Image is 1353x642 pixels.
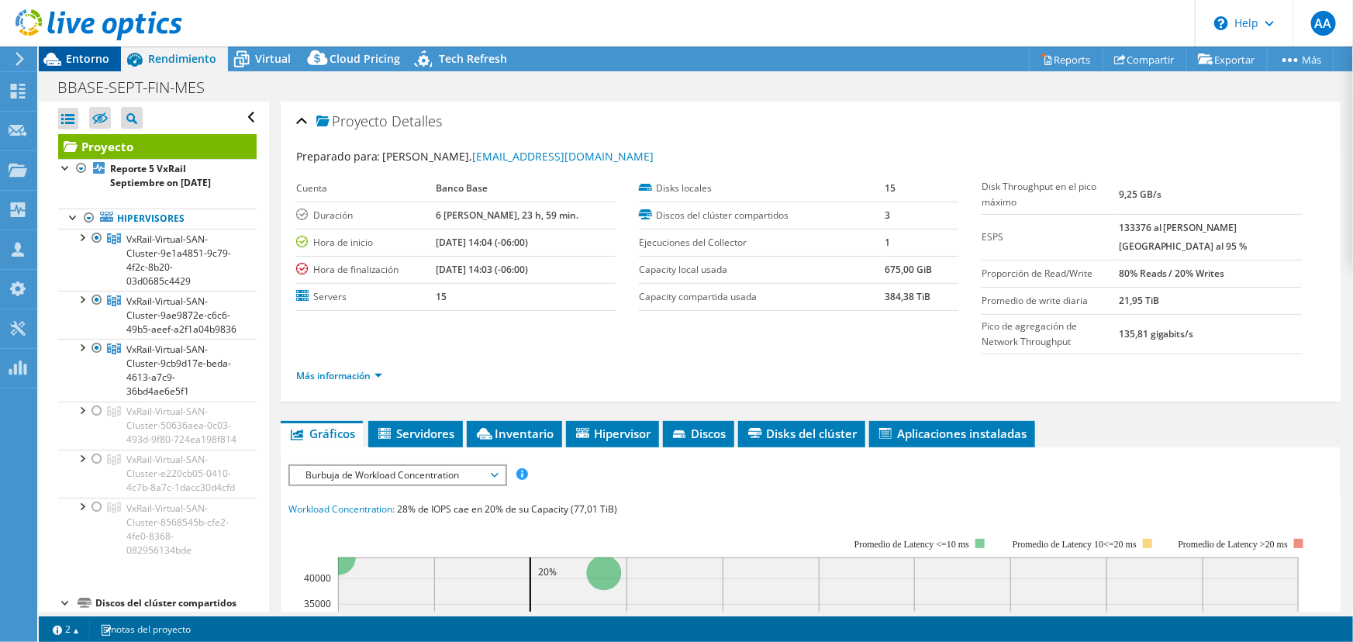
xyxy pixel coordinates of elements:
[1103,47,1187,71] a: Compartir
[854,539,969,550] tspan: Promedio de Latency <=10 ms
[877,426,1027,441] span: Aplicaciones instaladas
[304,597,331,610] text: 35000
[1119,267,1225,280] b: 80% Reads / 20% Writes
[296,289,436,305] label: Servers
[296,235,436,250] label: Hora de inicio
[126,295,236,336] span: VxRail-Virtual-SAN-Cluster-9ae9872e-c6c6-49b5-aeef-a2f1a04b9836
[376,426,455,441] span: Servidores
[58,498,257,560] a: VxRail-Virtual-SAN-Cluster-8568545b-cfe2-4fe0-8368-082956134bde
[89,620,202,639] a: notas del proyecto
[639,289,885,305] label: Capacity compartida usada
[982,293,1118,309] label: Promedio de write diaria
[1119,327,1194,340] b: 135,81 gigabits/s
[66,51,109,66] span: Entorno
[436,181,488,195] b: Banco Base
[110,162,211,189] b: Reporte 5 VxRail Septiembre on [DATE]
[296,262,436,278] label: Hora de finalización
[398,502,618,516] span: 28% de IOPS cae en 20% de su Capacity (77,01 TiB)
[58,291,257,339] a: VxRail-Virtual-SAN-Cluster-9ae9872e-c6c6-49b5-aeef-a2f1a04b9836
[296,149,381,164] label: Preparado para:
[383,149,654,164] span: [PERSON_NAME],
[982,230,1118,245] label: ESPS
[126,405,236,446] span: VxRail-Virtual-SAN-Cluster-50636aea-0c03-493d-9f80-724ea198f814
[288,502,395,516] span: Workload Concentration:
[1029,47,1103,71] a: Reports
[50,79,229,96] h1: BBASE-SEPT-FIN-MES
[58,209,257,229] a: Hipervisores
[538,565,557,578] text: 20%
[1012,539,1137,550] tspan: Promedio de Latency 10<=20 ms
[1267,47,1334,71] a: Más
[475,426,554,441] span: Inventario
[58,159,257,193] a: Reporte 5 VxRail Septiembre on [DATE]
[574,426,651,441] span: Hipervisor
[885,236,890,249] b: 1
[288,426,355,441] span: Gráficos
[126,343,231,398] span: VxRail-Virtual-SAN-Cluster-9cb9d17e-beda-4613-a7c9-36bd4ae6e5f1
[58,402,257,450] a: VxRail-Virtual-SAN-Cluster-50636aea-0c03-493d-9f80-724ea198f814
[126,502,229,557] span: VxRail-Virtual-SAN-Cluster-8568545b-cfe2-4fe0-8368-082956134bde
[304,571,331,585] text: 40000
[639,181,885,196] label: Disks locales
[255,51,291,66] span: Virtual
[639,235,885,250] label: Ejecuciones del Collector
[982,266,1118,281] label: Proporción de Read/Write
[58,450,257,498] a: VxRail-Virtual-SAN-Cluster-e220cb05-0410-4c7b-8a7c-1dacc30d4cfd
[296,369,382,382] a: Más información
[1178,539,1288,550] text: Promedio de Latency >20 ms
[439,51,507,66] span: Tech Refresh
[982,319,1118,350] label: Pico de agregación de Network Throughput
[671,426,727,441] span: Discos
[126,233,231,288] span: VxRail-Virtual-SAN-Cluster-9e1a4851-9c79-4f2c-8b20-03d0685c4429
[436,236,528,249] b: [DATE] 14:04 (-06:00)
[885,263,932,276] b: 675,00 GiB
[1119,221,1248,253] b: 133376 al [PERSON_NAME][GEOGRAPHIC_DATA] al 95 %
[58,229,257,291] a: VxRail-Virtual-SAN-Cluster-9e1a4851-9c79-4f2c-8b20-03d0685c4429
[1214,16,1228,30] svg: \n
[436,263,528,276] b: [DATE] 14:03 (-06:00)
[296,208,436,223] label: Duración
[639,208,885,223] label: Discos del clúster compartidos
[148,51,216,66] span: Rendimiento
[1311,11,1336,36] span: AA
[639,262,885,278] label: Capacity local usada
[298,466,497,485] span: Burbuja de Workload Concentration
[1119,188,1161,201] b: 9,25 GB/s
[1119,294,1159,307] b: 21,95 TiB
[126,453,235,494] span: VxRail-Virtual-SAN-Cluster-e220cb05-0410-4c7b-8a7c-1dacc30d4cfd
[1186,47,1268,71] a: Exportar
[473,149,654,164] a: [EMAIL_ADDRESS][DOMAIN_NAME]
[330,51,400,66] span: Cloud Pricing
[58,339,257,401] a: VxRail-Virtual-SAN-Cluster-9cb9d17e-beda-4613-a7c9-36bd4ae6e5f1
[95,594,257,613] div: Discos del clúster compartidos
[885,181,896,195] b: 15
[316,114,388,129] span: Proyecto
[42,620,90,639] a: 2
[885,209,890,222] b: 3
[885,290,930,303] b: 384,38 TiB
[982,179,1118,210] label: Disk Throughput en el pico máximo
[436,209,578,222] b: 6 [PERSON_NAME], 23 h, 59 min.
[746,426,858,441] span: Disks del clúster
[296,181,436,196] label: Cuenta
[392,112,443,130] span: Detalles
[436,290,447,303] b: 15
[58,134,257,159] a: Proyecto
